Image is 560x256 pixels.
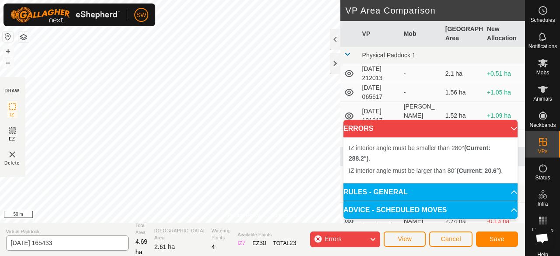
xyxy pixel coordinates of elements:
a: Privacy Policy [227,211,260,219]
span: Delete [4,160,20,166]
span: Cancel [441,235,461,242]
span: Available Points [238,231,297,238]
span: View [398,235,412,242]
span: Watering Points [211,227,231,242]
th: New Allocation [483,21,525,47]
span: Infra [537,201,548,207]
span: Physical Paddock 1 [362,52,416,59]
th: Mob [400,21,442,47]
button: + [3,46,14,56]
span: 23 [290,239,297,246]
span: ERRORS [343,125,373,132]
div: EZ [252,238,266,248]
div: DRAW [4,88,19,94]
span: [GEOGRAPHIC_DATA] Area [154,227,205,242]
span: EZ [9,136,15,142]
span: 7 [242,239,246,246]
div: Open chat [530,226,554,250]
span: 4 [211,243,215,250]
span: Heatmap [532,228,553,233]
span: Mobs [536,70,549,75]
p-accordion-content: ERRORS [343,137,518,183]
td: +0.51 ha [483,64,525,83]
span: SW [136,11,147,20]
span: Total Area [136,222,147,236]
span: ADVICE - SCHEDULED MOVES [343,207,447,214]
td: 2.1 ha [442,64,483,83]
td: -0.13 ha [483,203,525,240]
img: Gallagher Logo [10,7,120,23]
span: Errors [325,235,341,242]
td: 2.74 ha [442,203,483,240]
td: [DATE] 065617 [359,83,400,102]
span: IZ interior angle must be larger than 80° . [349,167,503,174]
div: IZ [238,238,245,248]
b: (Current: 20.6°) [457,167,501,174]
button: Cancel [429,231,472,247]
span: Status [535,175,550,180]
span: RULES - GENERAL [343,189,408,196]
span: Save [490,235,504,242]
img: VP [7,149,17,160]
div: [PERSON_NAME] Originals [404,102,438,130]
a: Contact Us [270,211,296,219]
td: +1.09 ha [483,102,525,130]
button: – [3,57,14,68]
td: 1.56 ha [442,83,483,102]
span: 4.69 ha [136,238,147,256]
th: VP [359,21,400,47]
td: South Paddock (Pond and Stream) [359,203,400,240]
span: Virtual Paddock [6,228,129,235]
p-accordion-header: RULES - GENERAL [343,183,518,201]
span: IZ interior angle must be smaller than 280° . [349,144,490,162]
span: Animals [533,96,552,102]
span: VPs [538,149,547,154]
div: [PERSON_NAME] Originals [404,207,438,235]
button: View [384,231,426,247]
span: Neckbands [529,123,556,128]
span: Schedules [530,18,555,23]
p-accordion-header: ERRORS [343,120,518,137]
span: Notifications [528,44,557,49]
td: [DATE] 121817 [359,102,400,130]
button: Map Layers [18,32,29,42]
td: 1.52 ha [442,102,483,130]
td: [DATE] 212013 [359,64,400,83]
button: Save [476,231,518,247]
span: 30 [259,239,266,246]
div: TOTAL [273,238,296,248]
span: IZ [10,112,14,118]
button: Reset Map [3,32,13,42]
p-accordion-header: ADVICE - SCHEDULED MOVES [343,201,518,219]
div: - [404,69,438,78]
div: - [404,88,438,97]
th: [GEOGRAPHIC_DATA] Area [442,21,483,47]
span: 2.61 ha [154,243,175,250]
h2: VP Area Comparison [346,5,525,16]
td: +1.05 ha [483,83,525,102]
